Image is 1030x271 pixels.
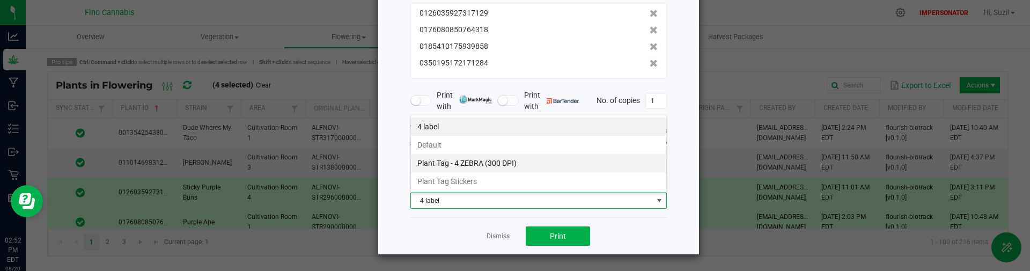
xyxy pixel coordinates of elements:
[411,193,653,208] span: 4 label
[550,232,566,240] span: Print
[402,181,675,193] div: Select a label template.
[411,136,666,154] li: Default
[524,90,579,112] span: Print with
[437,90,492,112] span: Print with
[420,41,488,52] span: 0185410175939858
[411,172,666,191] li: Plant Tag Stickers
[420,8,488,19] span: 0126035927317129
[597,96,640,104] span: No. of copies
[547,98,579,104] img: bartender.png
[411,118,666,136] li: 4 label
[11,185,43,217] iframe: Resource center
[487,232,510,241] a: Dismiss
[526,226,590,246] button: Print
[420,57,488,69] span: 0350195172171284
[459,96,492,104] img: mark_magic_cybra.png
[411,154,666,172] li: Plant Tag - 4 ZEBRA (300 DPI)
[420,24,488,35] span: 0176080850764318
[402,123,675,139] div: To proceed, please select a printer.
